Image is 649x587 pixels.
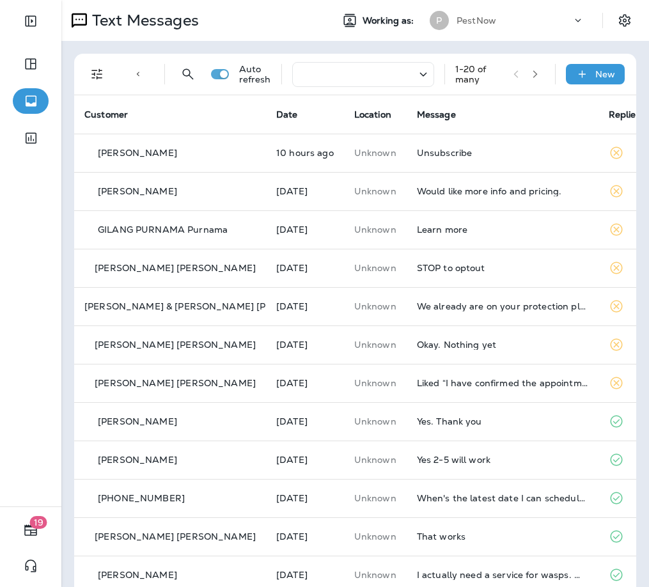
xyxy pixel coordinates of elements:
[417,570,588,580] div: I actually need a service for wasps. What number can I call to set that up?
[276,301,334,311] p: Oct 9, 2025 04:16 PM
[354,416,396,427] p: This customer does not have a last location and the phone number they messaged is not assigned to...
[276,570,334,580] p: Oct 9, 2025 01:58 PM
[354,148,396,158] p: This customer does not have a last location and the phone number they messaged is not assigned to...
[354,186,396,196] p: This customer does not have a last location and the phone number they messaged is not assigned to...
[595,69,615,79] p: New
[354,340,396,350] p: This customer does not have a last location and the phone number they messaged is not assigned to...
[98,493,185,503] p: [PHONE_NUMBER]
[417,148,588,158] div: Unsubscribe
[84,61,110,87] button: Filters
[354,263,396,273] p: This customer does not have a last location and the phone number they messaged is not assigned to...
[276,531,334,542] p: Oct 9, 2025 02:06 PM
[276,416,334,427] p: Oct 9, 2025 02:20 PM
[354,455,396,465] p: This customer does not have a last location and the phone number they messaged is not assigned to...
[276,224,334,235] p: Oct 9, 2025 05:19 PM
[98,570,177,580] p: [PERSON_NAME]
[417,186,588,196] div: Would like more info and pricing.
[95,263,256,273] p: [PERSON_NAME] [PERSON_NAME]
[98,148,177,158] p: [PERSON_NAME]
[417,416,588,427] div: Yes. Thank you
[363,15,417,26] span: Working as:
[87,11,199,30] p: Text Messages
[276,455,334,465] p: Oct 9, 2025 02:16 PM
[98,186,177,196] p: [PERSON_NAME]
[417,455,588,465] div: Yes 2-5 will work
[613,9,636,32] button: Settings
[95,531,256,542] p: [PERSON_NAME] [PERSON_NAME]
[354,109,391,120] span: Location
[455,64,503,84] div: 1 - 20 of many
[417,378,588,388] div: Liked “I have confirmed the appointment for 12-2 PM tomorrow.”
[417,493,588,503] div: When's the latest date I can schedule a warranty service for my most recent visit?
[98,224,228,235] p: GILANG PURNAMA Purnama
[276,493,334,503] p: Oct 9, 2025 02:16 PM
[354,301,396,311] p: This customer does not have a last location and the phone number they messaged is not assigned to...
[276,378,334,388] p: Oct 9, 2025 03:45 PM
[609,109,642,120] span: Replied
[13,517,49,543] button: 19
[417,263,588,273] div: STOP to optout
[276,148,334,158] p: Oct 15, 2025 12:20 AM
[354,570,396,580] p: This customer does not have a last location and the phone number they messaged is not assigned to...
[13,8,49,34] button: Expand Sidebar
[175,61,201,87] button: Search Messages
[84,109,128,120] span: Customer
[276,340,334,350] p: Oct 9, 2025 03:57 PM
[84,301,426,311] p: [PERSON_NAME] & [PERSON_NAME] [PERSON_NAME] & [PERSON_NAME]
[354,378,396,388] p: This customer does not have a last location and the phone number they messaged is not assigned to...
[98,455,177,465] p: [PERSON_NAME]
[354,531,396,542] p: This customer does not have a last location and the phone number they messaged is not assigned to...
[354,224,396,235] p: This customer does not have a last location and the phone number they messaged is not assigned to...
[417,340,588,350] div: Okay. Nothing yet
[417,301,588,311] div: We already are on your protection plan.
[417,224,588,235] div: Learn more
[98,416,177,427] p: [PERSON_NAME]
[30,516,47,529] span: 19
[457,15,496,26] p: PestNow
[276,186,334,196] p: Oct 10, 2025 04:16 PM
[276,109,298,120] span: Date
[417,531,588,542] div: That works
[276,263,334,273] p: Oct 9, 2025 04:42 PM
[354,493,396,503] p: This customer does not have a last location and the phone number they messaged is not assigned to...
[95,378,256,388] p: [PERSON_NAME] [PERSON_NAME]
[417,109,456,120] span: Message
[95,340,256,350] p: [PERSON_NAME] [PERSON_NAME]
[430,11,449,30] div: P
[239,64,271,84] p: Auto refresh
